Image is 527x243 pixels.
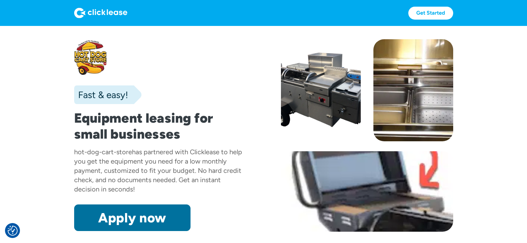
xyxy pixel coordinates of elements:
div: hot-dog-cart-store [74,148,132,156]
img: Logo [74,8,127,18]
div: Fast & easy! [74,88,128,101]
button: Consent Preferences [8,226,18,236]
div: has partnered with Clicklease to help you get the equipment you need for a low monthly payment, c... [74,148,242,193]
a: Apply now [74,204,191,231]
a: Get Started [408,7,453,20]
h1: Equipment leasing for small businesses [74,110,246,142]
img: Revisit consent button [8,226,18,236]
